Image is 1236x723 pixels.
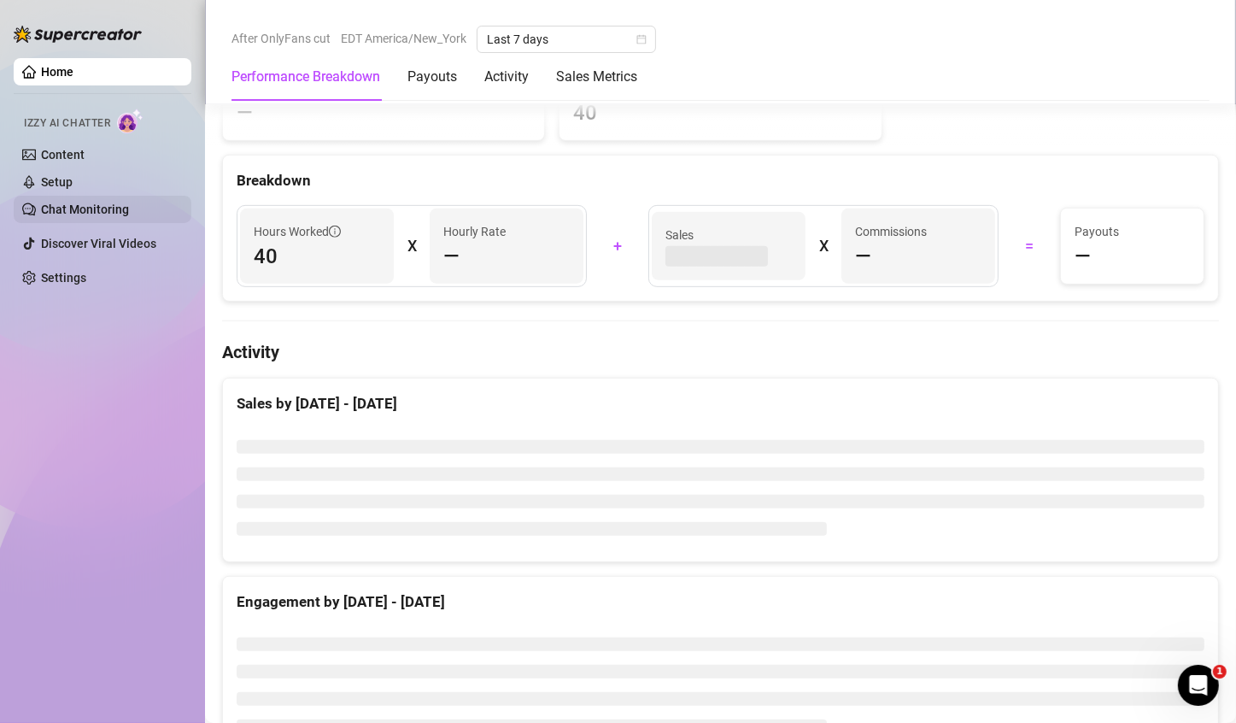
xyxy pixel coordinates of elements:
[487,26,646,52] span: Last 7 days
[231,67,380,87] div: Performance Breakdown
[556,67,637,87] div: Sales Metrics
[573,99,867,126] span: 40
[636,34,647,44] span: calendar
[41,271,86,285] a: Settings
[665,226,792,244] span: Sales
[1009,232,1050,260] div: =
[41,175,73,189] a: Setup
[237,392,1204,415] div: Sales by [DATE] - [DATE]
[597,232,638,260] div: +
[1178,665,1219,706] iframe: Intercom live chat
[14,26,142,43] img: logo-BBDzfeDw.svg
[1213,665,1227,679] span: 1
[41,65,73,79] a: Home
[855,222,927,241] article: Commissions
[407,67,457,87] div: Payouts
[329,226,341,238] span: info-circle
[237,591,1204,614] div: Engagement by [DATE] - [DATE]
[407,232,416,260] div: X
[117,109,144,133] img: AI Chatter
[254,243,380,270] span: 40
[443,243,460,270] span: —
[855,243,871,270] span: —
[41,203,129,216] a: Chat Monitoring
[1075,222,1190,241] span: Payouts
[443,222,506,241] article: Hourly Rate
[341,26,466,51] span: EDT America/New_York
[237,169,1204,192] div: Breakdown
[254,222,341,241] span: Hours Worked
[484,67,529,87] div: Activity
[41,237,156,250] a: Discover Viral Videos
[1075,243,1091,270] span: —
[24,115,110,132] span: Izzy AI Chatter
[41,148,85,162] a: Content
[231,26,331,51] span: After OnlyFans cut
[237,99,253,126] span: —
[222,340,1219,364] h4: Activity
[819,232,828,260] div: X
